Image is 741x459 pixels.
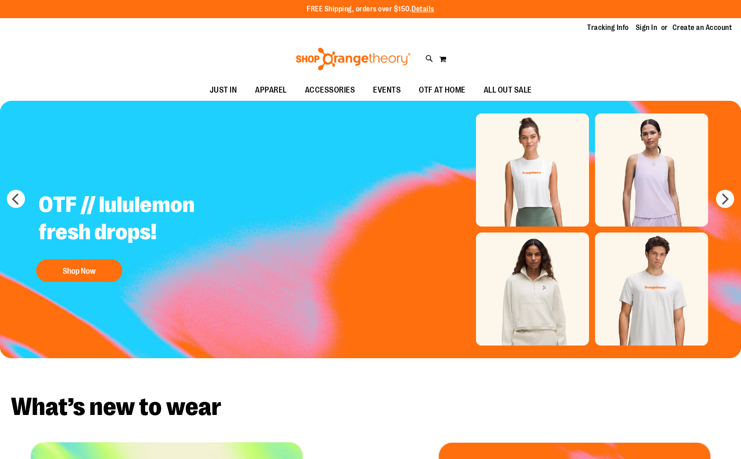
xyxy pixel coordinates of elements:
h2: What’s new to wear [11,395,730,420]
img: Shop Orangetheory [294,48,412,70]
span: JUST IN [210,80,237,100]
p: FREE Shipping, orders over $150. [307,4,434,15]
h2: OTF // lululemon fresh drops! [32,184,257,255]
button: prev [7,190,25,208]
span: OTF AT HOME [419,80,466,100]
button: next [716,190,734,208]
a: Tracking Info [587,23,629,33]
span: ALL OUT SALE [484,80,532,100]
span: EVENTS [373,80,401,100]
span: APPAREL [255,80,287,100]
span: ACCESSORIES [305,80,355,100]
a: Sign In [636,23,658,33]
a: OTF // lululemon fresh drops! Shop Now [32,184,257,286]
a: Details [412,5,434,13]
a: Create an Account [672,23,732,33]
button: Shop Now [36,259,123,282]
